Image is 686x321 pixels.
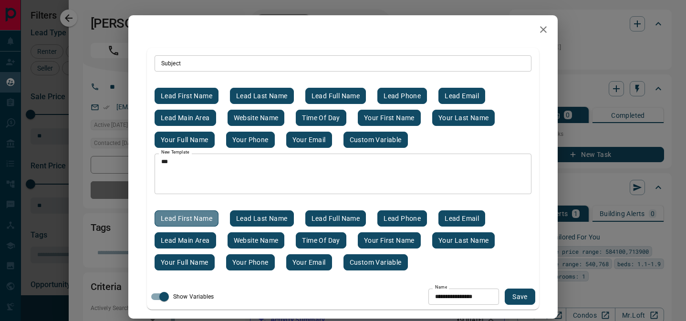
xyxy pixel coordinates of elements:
button: Lead first name [155,210,218,227]
button: Your email [286,254,332,270]
button: Your phone [226,132,275,148]
button: Your full name [155,254,215,270]
button: Lead last name [230,88,294,104]
button: Website name [228,110,285,126]
button: Your phone [226,254,275,270]
button: Time of day [296,232,346,249]
button: Custom Variable [343,254,408,270]
button: Custom Variable [343,132,408,148]
button: Your full name [155,132,215,148]
span: Show Variables [173,292,214,301]
label: Name [435,284,447,290]
button: Time of day [296,110,346,126]
label: New Template [161,149,189,155]
button: Lead phone [377,88,427,104]
button: Lead last name [230,210,294,227]
button: Your first name [358,232,421,249]
button: Lead phone [377,210,427,227]
button: Website name [228,232,285,249]
button: Lead full name [305,88,366,104]
button: Lead email [438,210,485,227]
button: Your last name [432,232,495,249]
button: Lead full name [305,210,366,227]
button: Lead email [438,88,485,104]
button: Your email [286,132,332,148]
button: Your last name [432,110,495,126]
button: Lead main area [155,110,216,126]
button: Lead first name [155,88,218,104]
button: Your first name [358,110,421,126]
button: Lead main area [155,232,216,249]
button: save new template [505,289,535,305]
